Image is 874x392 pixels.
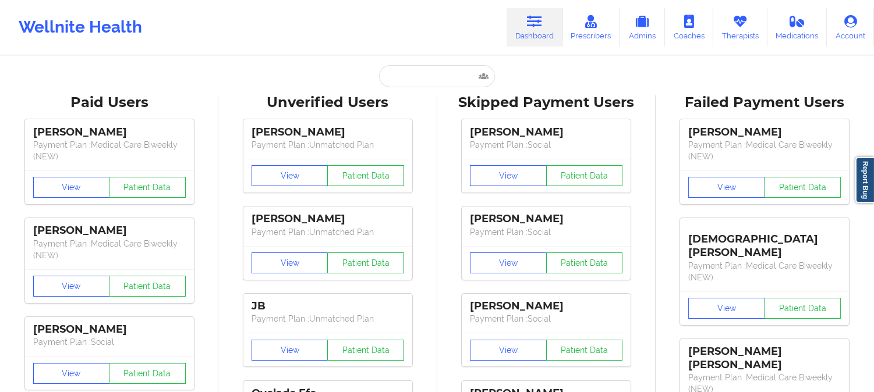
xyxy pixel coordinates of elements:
button: View [252,340,328,361]
button: View [33,276,110,297]
button: View [470,252,547,273]
p: Payment Plan : Medical Care Biweekly (NEW) [33,139,186,162]
button: Patient Data [327,252,404,273]
button: View [470,165,547,186]
button: View [688,177,765,198]
div: Skipped Payment Users [445,94,647,112]
p: Payment Plan : Medical Care Biweekly (NEW) [688,260,841,283]
p: Payment Plan : Social [470,139,622,151]
p: Payment Plan : Unmatched Plan [252,313,404,325]
div: [DEMOGRAPHIC_DATA][PERSON_NAME] [688,224,841,259]
a: Therapists [713,8,767,47]
p: Payment Plan : Medical Care Biweekly (NEW) [33,238,186,261]
button: View [33,363,110,384]
button: Patient Data [109,276,186,297]
p: Payment Plan : Social [33,336,186,348]
button: Patient Data [765,177,841,198]
a: Coaches [665,8,713,47]
p: Payment Plan : Medical Care Biweekly (NEW) [688,139,841,162]
div: Paid Users [8,94,210,112]
a: Medications [767,8,827,47]
button: Patient Data [327,165,404,186]
p: Payment Plan : Social [470,313,622,325]
button: View [252,252,328,273]
button: Patient Data [765,298,841,319]
button: Patient Data [546,340,623,361]
p: Payment Plan : Unmatched Plan [252,139,404,151]
button: View [33,177,110,198]
div: [PERSON_NAME] [688,126,841,139]
a: Report Bug [855,157,874,203]
a: Admins [620,8,665,47]
div: [PERSON_NAME] [470,300,622,313]
div: JB [252,300,404,313]
button: View [470,340,547,361]
a: Account [827,8,874,47]
button: View [252,165,328,186]
div: Failed Payment Users [664,94,866,112]
p: Payment Plan : Social [470,226,622,238]
button: Patient Data [327,340,404,361]
button: Patient Data [546,165,623,186]
div: [PERSON_NAME] [33,126,186,139]
div: [PERSON_NAME] [470,126,622,139]
div: [PERSON_NAME] [252,126,404,139]
div: [PERSON_NAME] [470,212,622,226]
a: Prescribers [562,8,620,47]
button: Patient Data [109,177,186,198]
div: [PERSON_NAME] [33,224,186,237]
div: [PERSON_NAME] [252,212,404,226]
p: Payment Plan : Unmatched Plan [252,226,404,238]
a: Dashboard [507,8,562,47]
button: Patient Data [546,252,623,273]
div: Unverified Users [227,94,429,112]
div: [PERSON_NAME] [33,323,186,336]
button: Patient Data [109,363,186,384]
button: View [688,298,765,319]
div: [PERSON_NAME] [PERSON_NAME] [688,345,841,372]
